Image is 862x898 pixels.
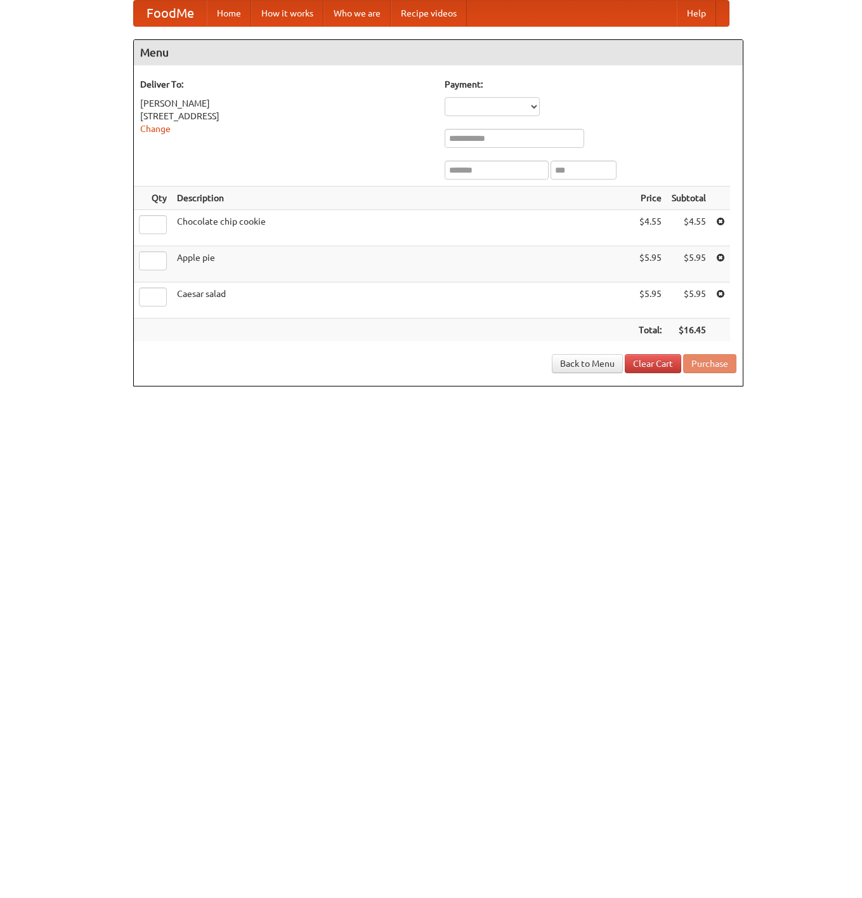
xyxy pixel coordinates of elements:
[634,246,667,282] td: $5.95
[625,354,681,373] a: Clear Cart
[634,187,667,210] th: Price
[667,319,711,342] th: $16.45
[172,187,634,210] th: Description
[323,1,391,26] a: Who we are
[172,282,634,319] td: Caesar salad
[667,282,711,319] td: $5.95
[634,210,667,246] td: $4.55
[134,187,172,210] th: Qty
[552,354,623,373] a: Back to Menu
[667,210,711,246] td: $4.55
[634,319,667,342] th: Total:
[140,97,432,110] div: [PERSON_NAME]
[667,187,711,210] th: Subtotal
[140,124,171,134] a: Change
[677,1,716,26] a: Help
[134,1,207,26] a: FoodMe
[172,210,634,246] td: Chocolate chip cookie
[445,78,736,91] h5: Payment:
[172,246,634,282] td: Apple pie
[140,110,432,122] div: [STREET_ADDRESS]
[251,1,323,26] a: How it works
[207,1,251,26] a: Home
[140,78,432,91] h5: Deliver To:
[134,40,743,65] h4: Menu
[391,1,467,26] a: Recipe videos
[667,246,711,282] td: $5.95
[683,354,736,373] button: Purchase
[634,282,667,319] td: $5.95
